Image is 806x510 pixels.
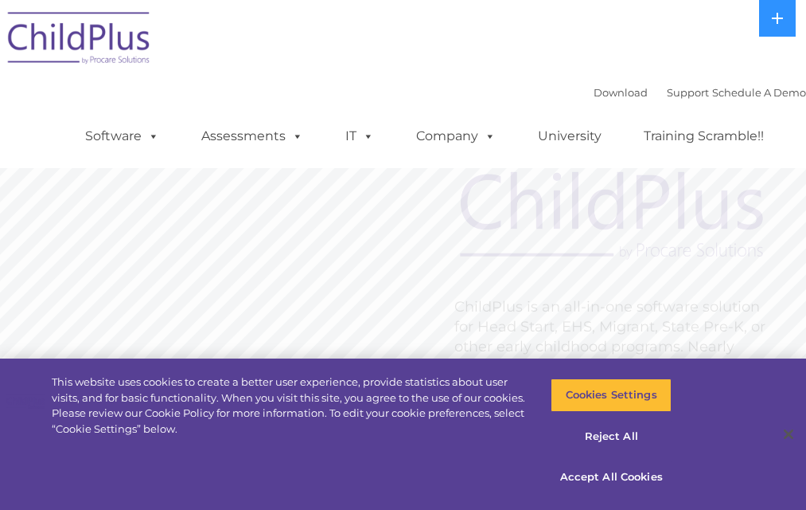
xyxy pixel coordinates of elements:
[400,120,512,152] a: Company
[185,120,319,152] a: Assessments
[69,120,175,152] a: Software
[594,86,806,99] font: |
[551,379,672,412] button: Cookies Settings
[594,86,648,99] a: Download
[712,86,806,99] a: Schedule A Demo
[52,375,527,437] div: This website uses cookies to create a better user experience, provide statistics about user visit...
[628,120,780,152] a: Training Scramble!!
[551,461,672,494] button: Accept All Cookies
[522,120,617,152] a: University
[667,86,709,99] a: Support
[454,297,777,437] rs-layer: ChildPlus is an all-in-one software solution for Head Start, EHS, Migrant, State Pre-K, or other ...
[551,420,672,453] button: Reject All
[771,417,806,452] button: Close
[329,120,390,152] a: IT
